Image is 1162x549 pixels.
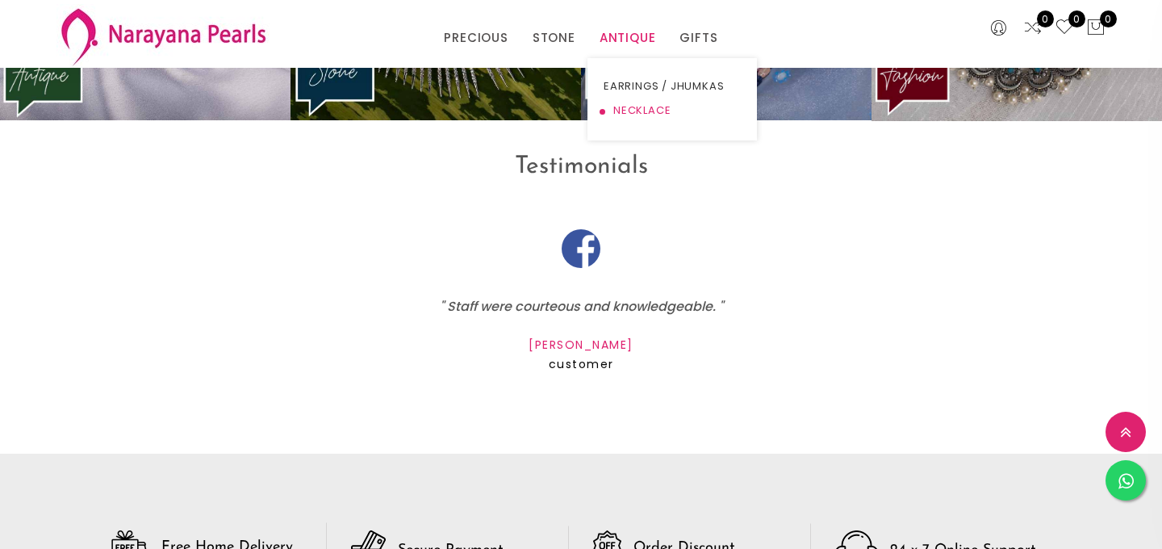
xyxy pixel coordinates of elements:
span: 0 [1100,10,1117,27]
a: ANTIQUE [600,26,656,50]
button: 0 [1086,18,1106,39]
span: customer [549,356,614,372]
h5: [PERSON_NAME] [190,337,972,352]
span: 0 [1068,10,1085,27]
a: STONE [533,26,575,50]
p: " Staff were courteous and knowledgeable. " [190,294,972,320]
a: GIFTS [679,26,717,50]
a: NECKLACE [604,98,741,123]
img: fb.png [562,229,601,269]
a: 0 [1055,18,1074,39]
span: 0 [1037,10,1054,27]
a: EARRINGS / JHUMKAS [604,74,741,98]
a: 0 [1023,18,1043,39]
a: PRECIOUS [444,26,508,50]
